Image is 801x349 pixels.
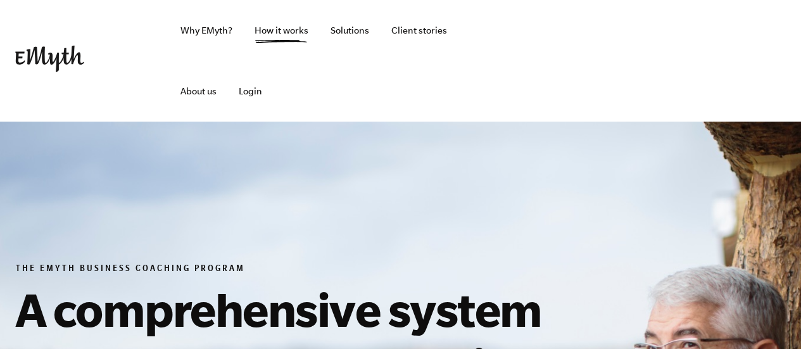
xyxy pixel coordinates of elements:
iframe: Embedded CTA [514,47,646,75]
iframe: Chat Widget [738,288,801,349]
a: Login [229,61,272,122]
a: About us [170,61,227,122]
img: EMyth [15,46,84,72]
h6: The EMyth Business Coaching Program [16,263,593,276]
iframe: Embedded CTA [653,47,786,75]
